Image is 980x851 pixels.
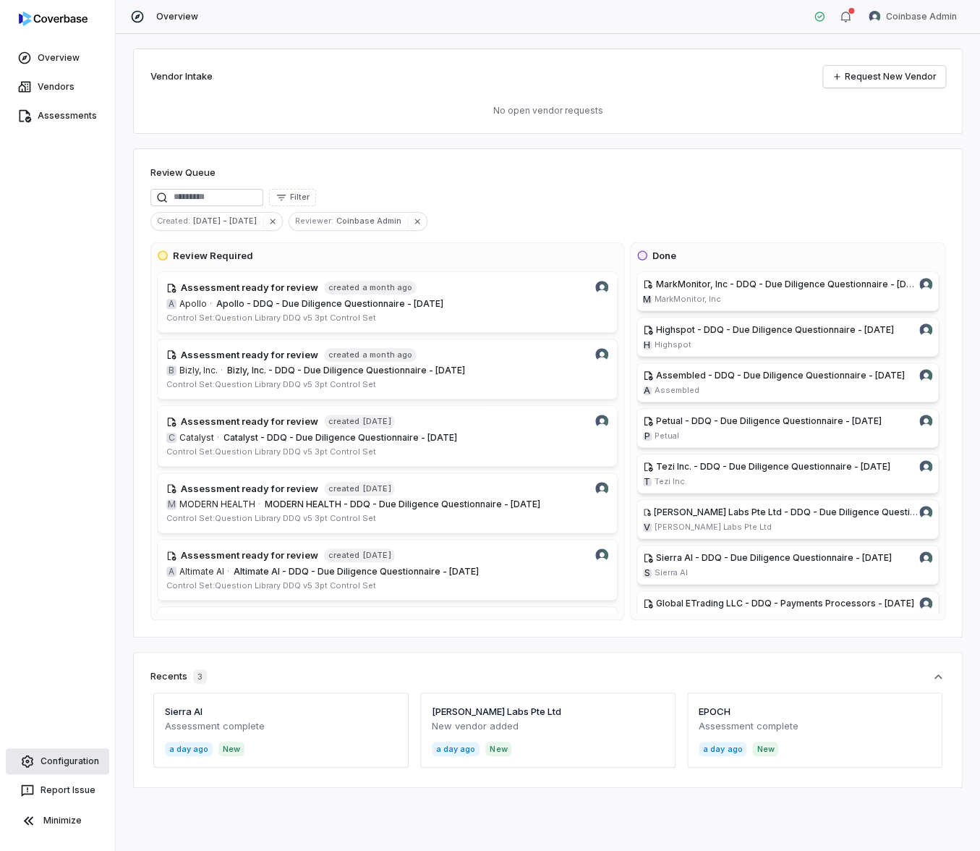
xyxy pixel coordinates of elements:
[656,415,882,426] span: Petual - DDQ - Due Diligence Questionnaire - [DATE]
[655,385,699,396] span: Assembled
[919,460,932,473] img: Coinbase Admin avatar
[221,365,223,376] span: ·
[157,606,618,668] a: Coinbase Admin avatarAssessment ready for reviewcreateda day ago
[19,12,88,26] img: logo-D7KZi-bG.svg
[655,431,679,441] span: Petual
[150,669,945,684] button: Recents3
[157,473,618,534] a: Coinbase Admin avatarAssessment ready for reviewcreated[DATE]MMODERN HEALTH·MODERN HEALTH - DDQ -...
[157,339,618,400] a: Coinbase Admin avatarAssessment ready for reviewcreateda month agoBBizly, Inc.·Bizly, Inc. - DDQ ...
[181,281,318,295] h4: Assessment ready for review
[150,669,207,684] div: Recents
[328,416,359,427] span: created
[193,669,207,684] span: 3
[636,590,939,630] a: Global ETrading LLC - DDQ - Payments Processors - [DATE]Coinbase Admin avatarGGlobal ETrading LLC
[655,522,772,533] span: [PERSON_NAME] Labs Pte Ltd
[699,706,730,717] a: EPOCH
[166,313,376,323] span: Control Set: Question Library DDQ v5 3pt Control Set
[362,416,391,427] span: [DATE]
[636,545,939,585] a: Sierra AI - DDQ - Due Diligence Questionnaire - [DATE]Coinbase Admin avatarSSierra AI
[150,166,216,180] h1: Review Queue
[181,415,318,429] h4: Assessment ready for review
[655,339,691,350] span: Highspot
[227,566,229,577] span: ·
[3,103,112,129] a: Assessments
[223,432,457,443] span: Catalyst - DDQ - Due Diligence Questionnaire - [DATE]
[432,706,561,717] a: [PERSON_NAME] Labs Pte Ltd
[655,567,688,578] span: Sierra AI
[362,350,412,360] span: a month ago
[179,499,255,510] span: MODERN HEALTH
[636,271,939,311] a: MarkMonitor, Inc - DDQ - Due Diligence Questionnaire - [DATE]Coinbase Admin avatarMMarkMonitor, Inc
[656,552,892,563] span: Sierra AI - DDQ - Due Diligence Questionnaire - [DATE]
[919,506,932,519] img: Coinbase Admin avatar
[636,317,939,357] a: Highspot - DDQ - Due Diligence Questionnaire - [DATE]Coinbase Admin avatarHHighspot
[656,324,894,335] span: Highspot - DDQ - Due Diligence Questionnaire - [DATE]
[595,348,608,361] img: Coinbase Admin avatar
[328,350,359,360] span: created
[165,706,203,717] a: Sierra AI
[6,748,109,774] a: Configuration
[179,566,224,577] span: Altimate AI
[179,365,218,376] span: Bizly, Inc.
[636,499,939,539] a: [PERSON_NAME] Labs Pte Ltd - DDQ - Due Diligence Questionnaire - [DATE]Coinbase Admin avatarV[PER...
[166,379,376,389] span: Control Set: Question Library DDQ v5 3pt Control Set
[362,282,412,293] span: a month ago
[919,278,932,291] img: Coinbase Admin avatar
[919,369,932,382] img: Coinbase Admin avatar
[258,499,260,510] span: ·
[655,476,687,487] span: Tezi Inc.
[179,432,214,444] span: Catalyst
[656,370,905,381] span: Assembled - DDQ - Due Diligence Questionnaire - [DATE]
[156,11,198,22] span: Overview
[919,597,932,610] img: Coinbase Admin avatar
[328,282,359,293] span: created
[328,483,359,494] span: created
[336,214,407,227] span: Coinbase Admin
[823,66,945,88] a: Request New Vendor
[362,483,391,494] span: [DATE]
[595,482,608,495] img: Coinbase Admin avatar
[919,551,932,564] img: Coinbase Admin avatar
[234,566,479,577] span: Altimate AI - DDQ - Due Diligence Questionnaire - [DATE]
[269,189,316,206] button: Filter
[157,405,618,467] a: Coinbase Admin avatarAssessment ready for reviewcreated[DATE]CCatalyst·Catalyst - DDQ - Due Dilig...
[655,613,733,624] span: Global ETrading LLC
[150,69,213,84] h2: Vendor Intake
[216,298,443,309] span: Apollo - DDQ - Due Diligence Questionnaire - [DATE]
[173,249,253,263] h3: Review Required
[652,249,676,263] h3: Done
[869,11,880,22] img: Coinbase Admin avatar
[636,408,939,448] a: Petual - DDQ - Due Diligence Questionnaire - [DATE]Coinbase Admin avatarPPetual
[6,777,109,803] button: Report Issue
[595,549,608,562] img: Coinbase Admin avatar
[193,214,263,227] span: [DATE] - [DATE]
[3,74,112,100] a: Vendors
[166,580,376,590] span: Control Set: Question Library DDQ v5 3pt Control Set
[181,549,318,563] h4: Assessment ready for review
[595,415,608,428] img: Coinbase Admin avatar
[210,298,212,310] span: ·
[656,598,914,609] span: Global ETrading LLC - DDQ - Payments Processors - [DATE]
[886,11,957,22] span: Coinbase Admin
[6,806,109,835] button: Minimize
[179,298,207,310] span: Apollo
[181,482,318,496] h4: Assessment ready for review
[919,323,932,336] img: Coinbase Admin avatar
[3,45,112,71] a: Overview
[656,461,890,472] span: Tezi Inc. - DDQ - Due Diligence Questionnaire - [DATE]
[636,454,939,494] a: Tezi Inc. - DDQ - Due Diligence Questionnaire - [DATE]Coinbase Admin avatarTTezi Inc.
[157,271,618,333] a: Coinbase Admin avatarAssessment ready for reviewcreateda month agoAApollo·Apollo - DDQ - Due Dili...
[227,365,465,376] span: Bizly, Inc. - DDQ - Due Diligence Questionnaire - [DATE]
[181,348,318,363] h4: Assessment ready for review
[860,6,966,27] button: Coinbase Admin avatarCoinbase Admin
[655,279,926,289] span: MarkMonitor, Inc - DDQ - Due Diligence Questionnaire - [DATE]
[919,415,932,428] img: Coinbase Admin avatar
[289,214,336,227] span: Reviewer :
[157,539,618,601] a: Coinbase Admin avatarAssessment ready for reviewcreated[DATE]AAltimate AI·Altimate AI - DDQ - Due...
[595,281,608,294] img: Coinbase Admin avatar
[655,294,721,305] span: MarkMonitor, Inc
[166,513,376,523] span: Control Set: Question Library DDQ v5 3pt Control Set
[362,550,391,561] span: [DATE]
[151,214,193,227] span: Created :
[217,432,219,444] span: ·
